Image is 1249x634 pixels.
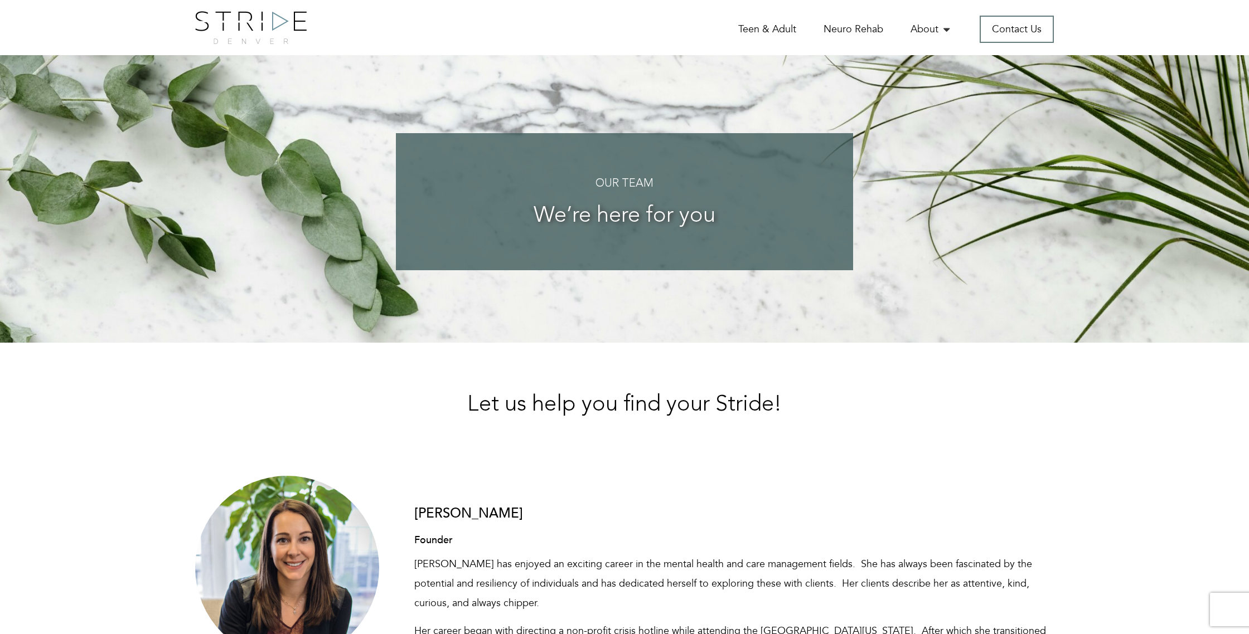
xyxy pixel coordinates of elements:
[738,22,796,36] a: Teen & Adult
[414,506,1054,521] h3: [PERSON_NAME]
[418,178,831,190] h4: Our Team
[980,16,1054,43] a: Contact Us
[418,204,831,228] h3: We’re here for you
[824,22,883,36] a: Neuro Rehab
[414,557,1032,610] span: [PERSON_NAME] has enjoyed an exciting career in the mental health and care management fields. She...
[195,393,1054,417] h2: Let us help you find your Stride!
[911,22,952,36] a: About
[195,11,307,44] img: logo.png
[414,535,1054,546] h4: Founder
